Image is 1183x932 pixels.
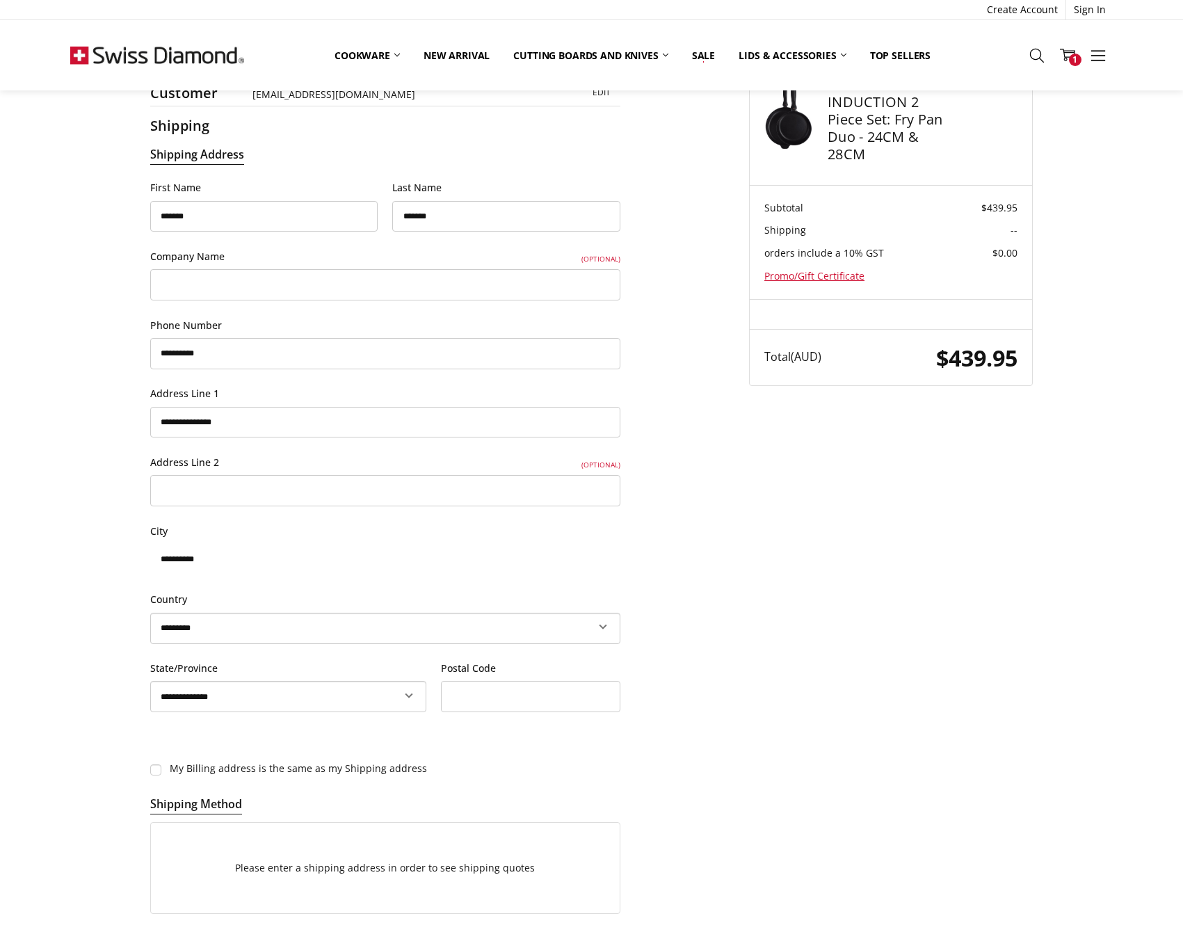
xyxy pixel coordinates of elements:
a: 1 [1052,38,1083,72]
span: $0.00 [992,246,1017,259]
span: orders include a 10% GST [764,246,884,259]
span: Total (AUD) [764,349,821,364]
p: Please enter a shipping address in order to see shipping quotes [151,853,620,883]
a: Sale [680,40,727,70]
a: Cutting boards and knives [501,40,680,70]
label: First Name [150,180,378,195]
label: Postal Code [441,661,620,676]
span: Shipping [764,223,806,236]
label: Address Line 1 [150,386,621,401]
label: City [150,524,621,539]
h2: Customer [150,84,238,102]
a: Cookware [323,40,412,70]
div: [EMAIL_ADDRESS][DOMAIN_NAME] [252,87,554,102]
span: $439.95 [981,201,1017,214]
a: Lids & Accessories [727,40,858,70]
legend: Shipping Method [150,796,242,814]
span: 1 [1069,54,1081,66]
img: Free Shipping On Every Order [70,20,244,90]
label: Company Name [150,249,621,264]
legend: Shipping Address [150,146,244,165]
button: Edit [583,83,620,102]
span: $439.95 [936,342,1017,373]
h4: 1 x XD Nonstick INDUCTION 2 Piece Set: Fry Pan Duo - 24CM & 28CM [828,76,951,163]
a: Promo/Gift Certificate [764,269,864,282]
h2: Shipping [150,117,238,134]
label: State/Province [150,661,427,676]
label: My Billing address is the same as my Shipping address [150,762,621,775]
label: Last Name [392,180,620,195]
span: -- [1011,223,1017,236]
a: New arrival [412,40,501,70]
label: Country [150,592,621,607]
label: Address Line 2 [150,455,621,470]
small: (Optional) [581,253,620,264]
span: Subtotal [764,201,803,214]
small: (Optional) [581,459,620,470]
a: Top Sellers [858,40,942,70]
label: Phone Number [150,318,621,333]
